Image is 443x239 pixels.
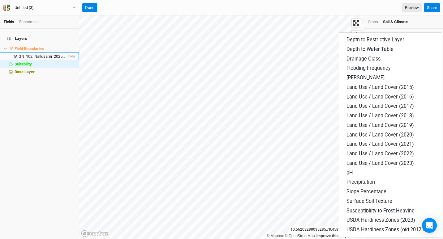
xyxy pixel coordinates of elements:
[352,19,361,27] button: Enter fullscreen
[346,65,391,71] span: Flooding Frequency
[15,62,32,66] span: Suitability
[346,113,414,119] span: Land Use / Land Cover (2018)
[19,54,77,59] span: GN_102_Nallusami_20250722_01
[346,217,415,223] span: USDA Hardiness Zones (2023)
[15,69,35,74] span: Base Layer
[67,52,75,60] span: hide
[19,54,67,59] div: GN_102_Nallusami_20250722_01
[19,19,39,25] div: Economics
[346,141,414,147] span: Land Use / Land Cover (2021)
[346,189,386,195] span: Slope Percentage
[4,32,75,45] h4: Layers
[346,132,414,138] span: Land Use / Land Cover (2020)
[346,122,414,128] span: Land Use / Land Cover (2019)
[15,46,44,51] span: Field Boundaries
[346,151,414,157] span: Land Use / Land Cover (2022)
[346,179,375,185] span: Precipitation
[346,103,414,109] span: Land Use / Land Cover (2017)
[81,230,108,237] a: Mapbox logo
[15,62,75,67] div: Suitability
[346,46,394,52] span: Depth to Water Table
[346,84,414,90] span: Land Use / Land Cover (2015)
[346,170,353,176] span: pH
[15,46,75,51] div: Field Boundaries
[346,75,385,81] span: [PERSON_NAME]
[3,4,76,11] button: Untitled (3)
[402,3,422,12] a: Preview
[346,208,415,214] span: Susceptibility to Frost Heaving
[15,5,34,11] div: Untitled (3)
[352,31,361,40] button: Find my location
[15,69,75,74] div: Base Layer
[346,198,392,204] span: Surface Soil Texture
[346,37,404,43] span: Depth to Restrictive Layer
[368,19,378,25] div: Crops
[346,56,381,62] span: Drainage Class
[346,160,414,166] span: Land Use / Land Cover (2023)
[346,227,434,233] span: USDA Hardiness Zones (old 2012 data)
[316,234,347,238] a: Improve this map
[4,19,14,24] a: Fields
[82,3,97,12] button: Done
[424,3,440,12] button: Share
[285,234,315,238] a: OpenStreetMap
[383,19,408,25] div: Soil & Climate
[289,226,364,233] div: 10.56203288035285 , 78.45898456137593
[346,94,414,100] span: Land Use / Land Cover (2016)
[422,218,437,233] div: Open Intercom Messenger
[79,15,364,239] canvas: Map
[267,234,284,238] a: Mapbox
